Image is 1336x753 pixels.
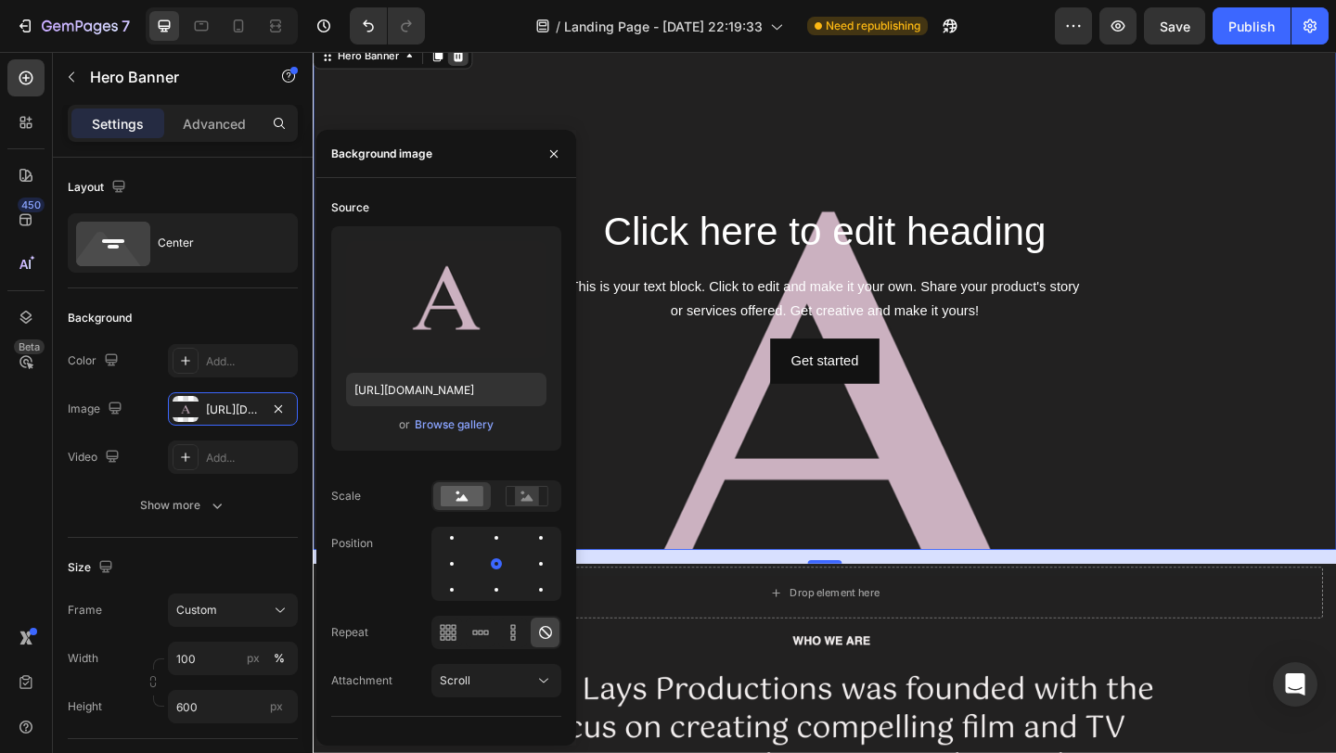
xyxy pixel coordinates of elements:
[14,339,45,354] div: Beta
[331,624,368,641] div: Repeat
[331,199,369,216] div: Source
[242,647,264,670] button: %
[247,650,260,667] div: px
[1160,19,1190,34] span: Save
[92,114,144,134] p: Settings
[519,581,617,595] div: Drop element here
[168,593,298,627] button: Custom
[268,647,290,670] button: px
[206,450,293,466] div: Add...
[331,146,432,162] div: Background image
[414,415,495,434] button: Browse gallery
[15,240,1098,298] div: This is your text block. Click to edit and make it your own. Share your product's story or servic...
[1144,7,1205,45] button: Save
[331,672,392,689] div: Attachment
[331,488,361,504] div: Scale
[68,349,122,374] div: Color
[176,602,217,619] span: Custom
[140,496,226,515] div: Show more
[1213,7,1291,45] button: Publish
[415,416,494,433] div: Browse gallery
[497,312,615,361] button: Get started
[313,52,1336,753] iframe: Design area
[331,535,373,552] div: Position
[440,673,470,687] span: Scroll
[68,445,123,470] div: Video
[346,241,546,358] img: preview-image
[274,650,285,667] div: %
[158,222,271,264] div: Center
[346,373,546,406] input: https://example.com/image.jpg
[68,397,126,422] div: Image
[68,555,117,581] div: Size
[7,7,138,45] button: 7
[90,66,248,88] p: Hero Banner
[431,664,561,697] button: Scroll
[206,353,293,370] div: Add...
[1273,662,1317,707] div: Open Intercom Messenger
[68,602,102,619] label: Frame
[556,17,560,36] span: /
[68,175,130,200] div: Layout
[68,650,98,667] label: Width
[168,690,298,723] input: px
[564,17,763,36] span: Landing Page - [DATE] 22:19:33
[15,166,1098,225] h2: Click here to edit heading
[1228,17,1275,36] div: Publish
[399,414,410,436] span: or
[168,642,298,675] input: px%
[270,699,283,713] span: px
[826,18,920,34] span: Need republishing
[183,114,246,134] p: Advanced
[206,402,260,418] div: [URL][DOMAIN_NAME]
[122,15,130,37] p: 7
[18,198,45,212] div: 450
[520,323,593,350] div: Get started
[68,698,102,715] label: Height
[68,310,132,326] div: Background
[350,7,425,45] div: Undo/Redo
[68,489,298,522] button: Show more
